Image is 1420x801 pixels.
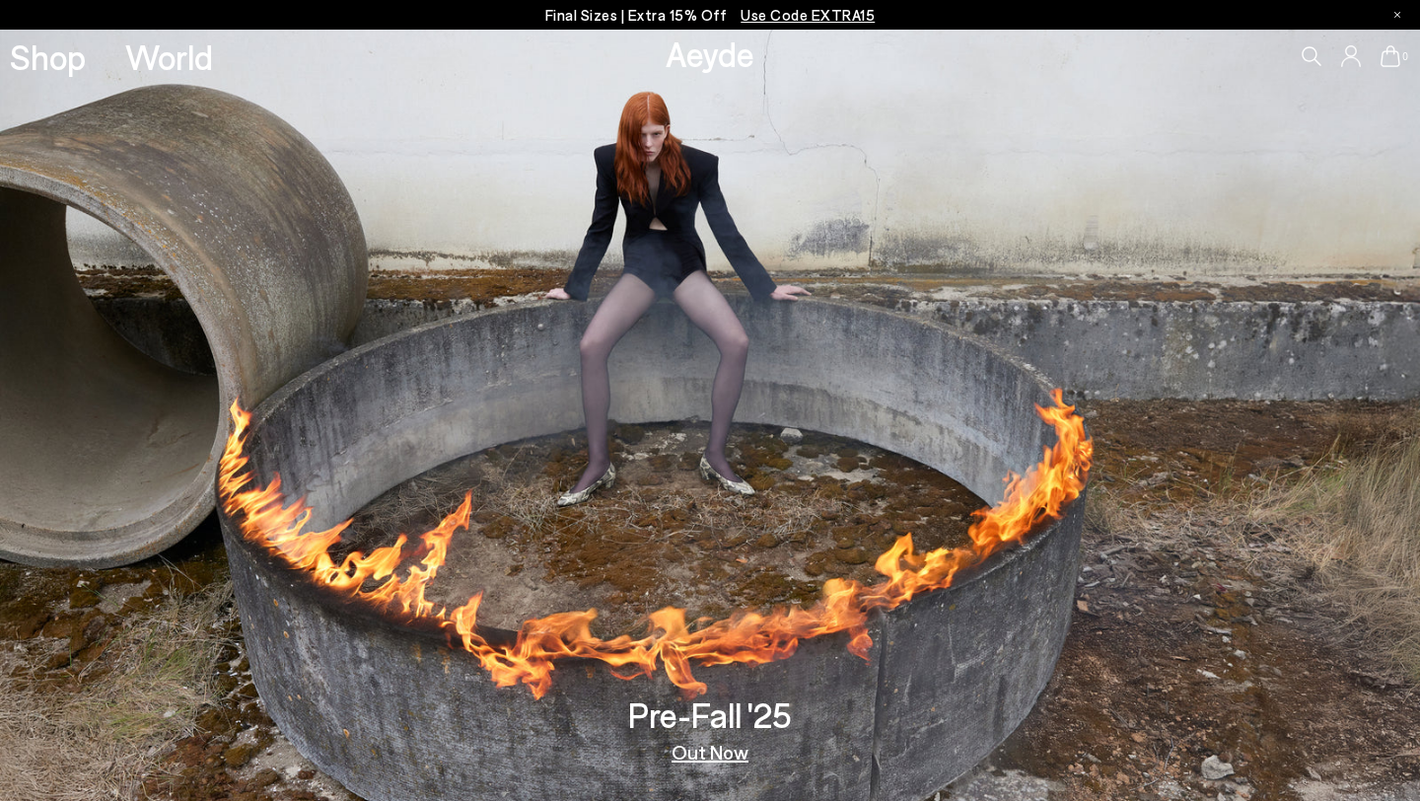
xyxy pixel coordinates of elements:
[666,33,754,74] a: Aeyde
[628,697,792,732] h3: Pre-Fall '25
[10,39,86,74] a: Shop
[672,742,748,762] a: Out Now
[1381,45,1400,67] a: 0
[545,3,876,28] p: Final Sizes | Extra 15% Off
[741,6,875,24] span: Navigate to /collections/ss25-final-sizes
[1400,51,1410,62] span: 0
[125,39,213,74] a: World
